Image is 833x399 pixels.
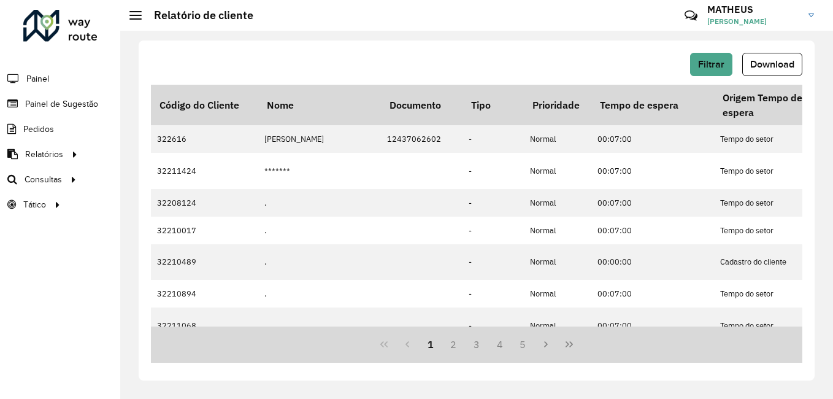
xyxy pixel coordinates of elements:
td: - [463,153,524,188]
td: - [463,217,524,244]
td: 32208124 [151,189,258,217]
span: [PERSON_NAME] [707,16,799,27]
th: Documento [381,85,463,125]
button: Last Page [558,333,581,356]
span: Relatórios [25,148,63,161]
th: Código do Cliente [151,85,258,125]
td: . [258,189,381,217]
td: Normal [524,189,591,217]
span: Download [750,59,794,69]
td: 32210489 [151,244,258,280]
td: Normal [524,217,591,244]
span: Consultas [25,173,62,186]
td: Normal [524,153,591,188]
td: 00:07:00 [591,280,714,308]
td: 32210894 [151,280,258,308]
span: Filtrar [698,59,724,69]
td: - [463,125,524,153]
th: Tempo de espera [591,85,714,125]
th: Nome [258,85,381,125]
button: 3 [465,333,488,356]
td: 00:07:00 [591,125,714,153]
button: Filtrar [690,53,732,76]
h2: Relatório de cliente [142,9,253,22]
span: Pedidos [23,123,54,136]
button: Download [742,53,802,76]
td: - [463,244,524,280]
td: 00:07:00 [591,217,714,244]
td: [PERSON_NAME] [258,125,381,153]
button: 5 [512,333,535,356]
a: Contato Rápido [678,2,704,29]
td: 32211424 [151,153,258,188]
td: 32211068 [151,308,258,343]
td: Normal [524,125,591,153]
td: Normal [524,244,591,280]
td: . [258,280,381,308]
button: 4 [488,333,512,356]
td: Normal [524,280,591,308]
td: 00:07:00 [591,308,714,343]
h3: MATHEUS [707,4,799,15]
td: 12437062602 [381,125,463,153]
td: 00:00:00 [591,244,714,280]
td: - [463,308,524,343]
button: 2 [442,333,465,356]
td: 32210017 [151,217,258,244]
td: - [463,280,524,308]
th: Tipo [463,85,524,125]
td: 322616 [151,125,258,153]
span: Painel de Sugestão [25,98,98,110]
th: Prioridade [524,85,591,125]
button: 1 [419,333,442,356]
td: 00:07:00 [591,189,714,217]
td: . [258,308,381,343]
span: Painel [26,72,49,85]
td: . [258,244,381,280]
span: Tático [23,198,46,211]
td: Normal [524,308,591,343]
td: - [463,189,524,217]
td: 00:07:00 [591,153,714,188]
button: Next Page [534,333,558,356]
td: . [258,217,381,244]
